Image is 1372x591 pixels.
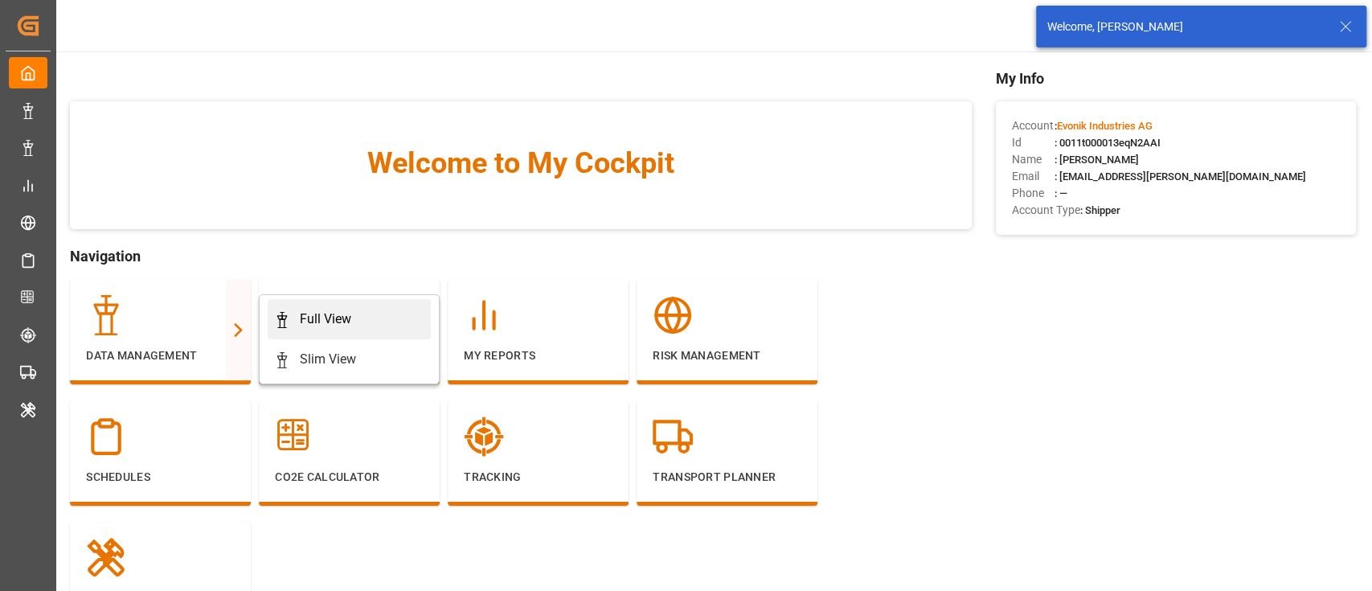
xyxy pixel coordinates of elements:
[70,245,971,267] span: Navigation
[86,347,235,364] p: Data Management
[1057,120,1153,132] span: Evonik Industries AG
[464,347,612,364] p: My Reports
[268,299,431,339] a: Full View
[268,339,431,380] a: Slim View
[1055,154,1139,166] span: : [PERSON_NAME]
[300,310,351,329] div: Full View
[1012,151,1055,168] span: Name
[1012,202,1080,219] span: Account Type
[86,469,235,486] p: Schedules
[1055,187,1067,199] span: : —
[1012,168,1055,185] span: Email
[996,68,1357,89] span: My Info
[1012,134,1055,151] span: Id
[464,469,612,486] p: Tracking
[1047,18,1324,35] div: Welcome, [PERSON_NAME]
[1012,117,1055,134] span: Account
[1012,185,1055,202] span: Phone
[1055,170,1306,183] span: : [EMAIL_ADDRESS][PERSON_NAME][DOMAIN_NAME]
[1080,204,1120,216] span: : Shipper
[102,142,939,185] span: Welcome to My Cockpit
[653,469,801,486] p: Transport Planner
[1055,137,1161,149] span: : 0011t000013eqN2AAI
[1055,120,1153,132] span: :
[653,347,801,364] p: Risk Management
[275,469,424,486] p: CO2e Calculator
[300,350,356,369] div: Slim View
